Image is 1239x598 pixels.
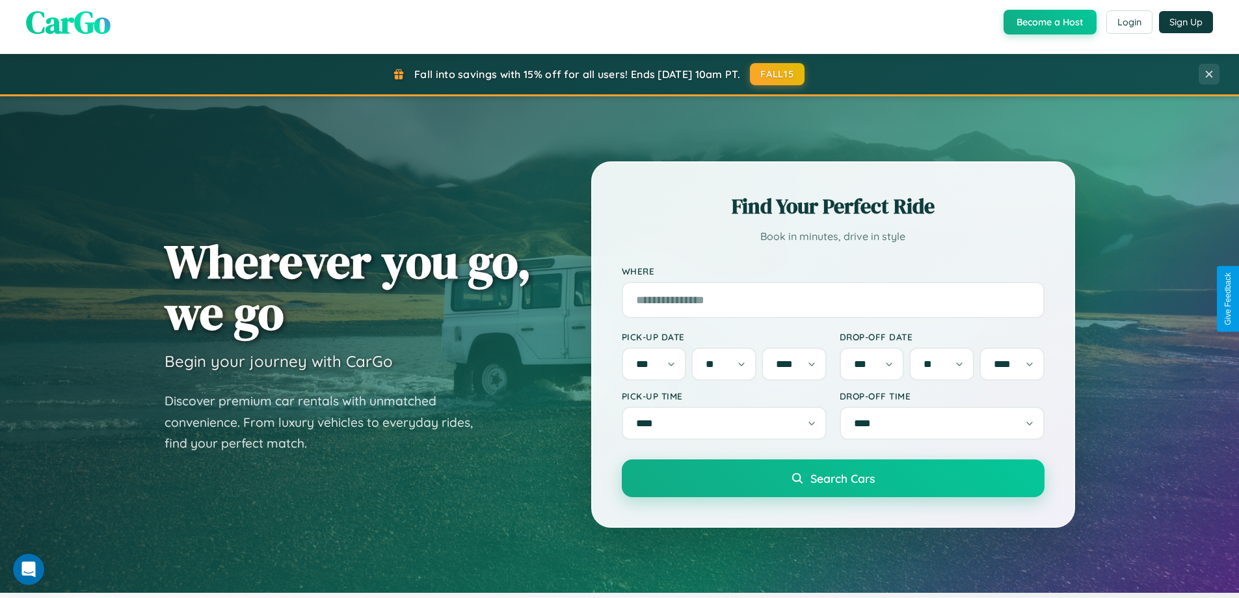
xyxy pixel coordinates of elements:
button: Search Cars [622,459,1045,497]
label: Pick-up Date [622,331,827,342]
label: Pick-up Time [622,390,827,401]
span: Fall into savings with 15% off for all users! Ends [DATE] 10am PT. [414,68,740,81]
button: Sign Up [1159,11,1213,33]
h2: Find Your Perfect Ride [622,192,1045,221]
label: Drop-off Date [840,331,1045,342]
iframe: Intercom live chat [13,554,44,585]
p: Discover premium car rentals with unmatched convenience. From luxury vehicles to everyday rides, ... [165,390,490,454]
button: Login [1106,10,1152,34]
span: CarGo [26,1,111,44]
label: Drop-off Time [840,390,1045,401]
button: FALL15 [750,63,805,85]
span: Search Cars [810,471,875,485]
button: Become a Host [1004,10,1097,34]
div: Give Feedback [1223,273,1232,325]
p: Book in minutes, drive in style [622,227,1045,246]
h1: Wherever you go, we go [165,236,531,338]
h3: Begin your journey with CarGo [165,351,393,371]
label: Where [622,265,1045,277]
